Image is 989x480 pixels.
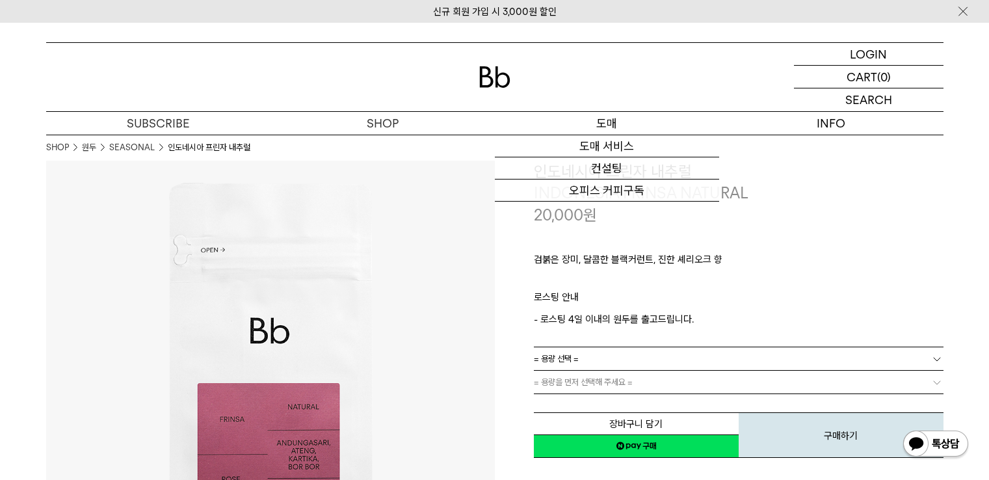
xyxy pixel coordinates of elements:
img: 로고 [479,66,510,88]
p: 검붉은 장미, 달콤한 블랙커런트, 진한 셰리오크 향 [534,252,943,274]
a: 도매 서비스 [495,135,719,157]
h3: 인도네시아 프린자 내추럴 [534,161,943,183]
img: 카카오톡 채널 1:1 채팅 버튼 [902,429,969,460]
p: CART [847,66,877,88]
button: 장바구니 담기 [534,412,739,435]
a: SHOP [46,141,69,154]
span: = 용량을 먼저 선택해 주세요 = [534,371,633,393]
p: (0) [877,66,891,88]
p: 로스팅 안내 [534,289,943,312]
p: SEARCH [845,88,892,111]
a: 원두 [82,141,96,154]
p: 도매 [495,112,719,135]
a: 새창 [534,434,739,458]
span: = 용량 선택 = [534,347,579,370]
p: INDONESIA FRINSA NATURAL [534,182,943,204]
li: 인도네시아 프린자 내추럴 [168,141,250,154]
p: - 로스팅 4일 이내의 원두를 출고드립니다. [534,312,943,327]
a: SEASONAL [109,141,155,154]
a: 신규 회원 가입 시 3,000원 할인 [433,6,557,18]
a: SHOP [270,112,495,135]
p: LOGIN [850,43,887,65]
a: LOGIN [794,43,943,66]
p: ㅤ [534,274,943,289]
button: 구매하기 [739,412,943,458]
a: 오피스 커피구독 [495,180,719,202]
p: 20,000 [534,204,597,226]
a: 컨설팅 [495,157,719,180]
span: 원 [583,206,597,224]
a: CART (0) [794,66,943,88]
a: SUBSCRIBE [46,112,270,135]
p: INFO [719,112,943,135]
